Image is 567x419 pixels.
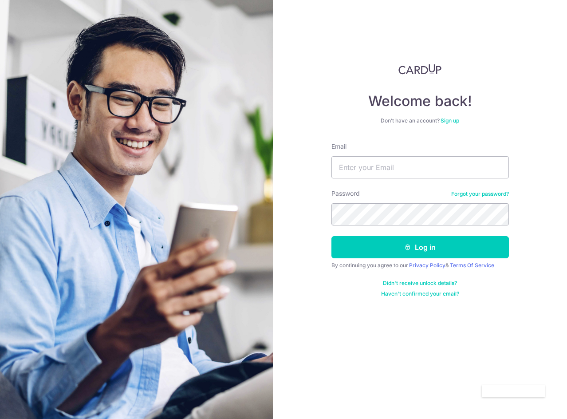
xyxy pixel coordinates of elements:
a: Forgot your password? [451,190,509,198]
input: Enter your Email [331,156,509,178]
a: Privacy Policy [409,262,445,269]
img: CardUp Logo [398,64,442,75]
button: Log in [331,236,509,258]
label: Email [331,142,346,151]
a: Didn't receive unlock details? [383,280,457,287]
h4: Welcome back! [331,92,509,110]
div: By continuing you agree to our & [331,262,509,269]
div: Don’t have an account? [331,117,509,124]
a: Haven't confirmed your email? [381,290,459,297]
a: Terms Of Service [450,262,494,269]
a: Sign up [441,117,459,124]
label: Password [331,189,360,198]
